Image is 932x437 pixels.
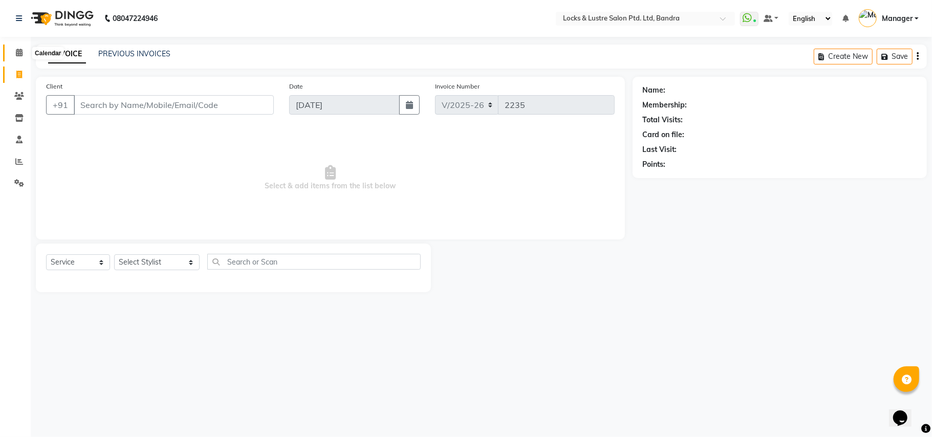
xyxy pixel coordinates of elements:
[643,144,677,155] div: Last Visit:
[889,396,922,427] iframe: chat widget
[814,49,873,64] button: Create New
[207,254,421,270] input: Search or Scan
[46,95,75,115] button: +91
[643,100,687,111] div: Membership:
[289,82,303,91] label: Date
[643,85,666,96] div: Name:
[46,82,62,91] label: Client
[32,47,63,59] div: Calendar
[74,95,274,115] input: Search by Name/Mobile/Email/Code
[859,9,877,27] img: Manager
[46,127,615,229] span: Select & add items from the list below
[113,4,158,33] b: 08047224946
[877,49,913,64] button: Save
[98,49,170,58] a: PREVIOUS INVOICES
[26,4,96,33] img: logo
[643,159,666,170] div: Points:
[435,82,480,91] label: Invoice Number
[882,13,913,24] span: Manager
[643,115,683,125] div: Total Visits:
[643,129,685,140] div: Card on file:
